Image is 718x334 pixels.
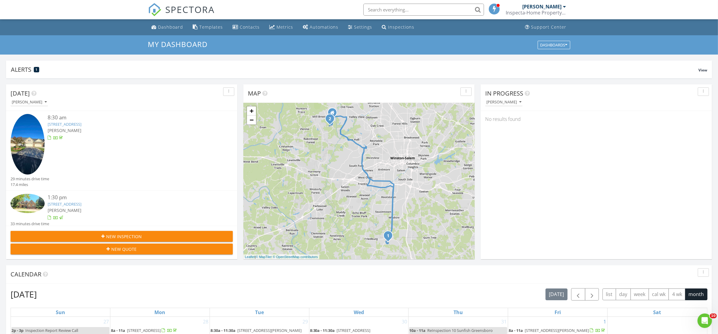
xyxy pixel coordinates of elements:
img: 9359149%2Fcover_photos%2Fh5PGhPIJ2wapgscV8RgM%2Fsmall.jpeg [11,194,45,213]
span: [STREET_ADDRESS][PERSON_NAME] [525,328,589,333]
button: cal wk [649,288,669,300]
button: day [616,288,631,300]
button: 4 wk [669,288,685,300]
button: [PERSON_NAME] [485,98,523,106]
input: Search everything... [363,4,484,16]
button: week [631,288,649,300]
button: Next month [585,288,599,301]
button: New Quote [11,244,233,254]
button: [DATE] [546,288,568,300]
a: Go to July 27, 2025 [102,317,110,326]
span: View [698,68,707,73]
a: Inspections [380,22,417,33]
img: The Best Home Inspection Software - Spectora [148,3,161,16]
div: Inspecta-Home Property Inspections [506,10,566,16]
button: Dashboards [538,41,570,49]
span: SPECTORA [166,3,215,16]
div: 29 minutes drive time [11,176,49,182]
div: 440 Collingswood Dr, Winston-Salem, NC 27127 [388,235,392,239]
span: [PERSON_NAME] [48,128,81,133]
i: 1 [387,234,389,238]
a: Thursday [452,308,464,317]
a: Dashboard [149,22,186,33]
a: Contacts [230,22,262,33]
span: [PERSON_NAME] [48,207,81,213]
div: Metrics [277,24,293,30]
div: 1:30 pm [48,194,214,201]
a: 1:30 pm [STREET_ADDRESS] [PERSON_NAME] 33 minutes drive time 18.3 miles [11,194,233,232]
a: Monday [153,308,167,317]
a: 8:30 am [STREET_ADDRESS] [PERSON_NAME] 29 minutes drive time 17.4 miles [11,114,233,187]
button: New Inspection [11,231,233,242]
a: Templates [191,22,226,33]
div: Support Center [531,24,567,30]
div: [PERSON_NAME] [12,100,47,104]
div: No results found [481,111,712,127]
span: 8a - 11a [509,328,523,333]
a: Support Center [523,22,569,33]
a: [STREET_ADDRESS] [48,121,81,127]
a: Go to July 30, 2025 [400,317,408,326]
span: [STREET_ADDRESS][PERSON_NAME] [237,328,302,333]
div: [PERSON_NAME] [523,4,562,10]
span: My Dashboard [148,39,208,49]
div: [PERSON_NAME] [486,100,521,104]
a: Automations (Basic) [301,22,341,33]
a: Wednesday [353,308,365,317]
a: Saturday [652,308,662,317]
a: Leaflet [245,255,255,259]
div: Dashboard [158,24,183,30]
a: Tuesday [254,308,265,317]
span: 2p - 3p [11,328,24,333]
div: Automations [310,24,339,30]
span: In Progress [485,89,523,97]
a: 8a - 11a [STREET_ADDRESS][PERSON_NAME] [509,328,606,333]
button: Previous month [571,288,585,301]
a: © OpenStreetMap contributors [273,255,318,259]
button: [PERSON_NAME] [11,98,48,106]
span: 1 [36,68,37,72]
div: 8:30 am [48,114,214,121]
div: Dashboards [540,43,568,47]
div: | [243,254,319,260]
span: [STREET_ADDRESS] [127,328,161,333]
h2: [DATE] [11,288,37,300]
div: Templates [200,24,223,30]
div: 17.4 miles [11,182,49,187]
span: Calendar [11,270,41,278]
span: 10 [710,314,717,318]
span: 8:30a - 11:30a [310,328,335,333]
span: New Inspection [106,233,142,240]
span: 8:30a - 11:30a [210,328,236,333]
span: New Quote [112,246,137,252]
a: © MapTiler [256,255,272,259]
i: 2 [329,117,331,121]
a: Go to August 1, 2025 [602,317,607,326]
div: 33 minutes drive time [11,221,49,227]
a: SPECTORA [148,8,215,21]
a: Go to July 31, 2025 [500,317,508,326]
span: [DATE] [11,89,30,97]
span: ReInspection 10 Sunfish Greensboro [427,328,493,333]
span: 10a - 11a [409,328,425,333]
div: Contacts [240,24,260,30]
div: Inspections [388,24,415,30]
img: 9329288%2Fcover_photos%2FO3EUpJjWzwLDsYUrwzfg%2Fsmall.9329288-1756302840549 [11,114,45,174]
iframe: Intercom live chat [697,314,712,328]
a: Zoom out [247,115,256,124]
div: Settings [354,24,372,30]
a: Metrics [267,22,296,33]
a: Settings [346,22,375,33]
div: 2620 Crow Hill Dr, Winston-Salem, NC 27106 [330,118,334,122]
div: Alerts [11,65,698,74]
span: Map [248,89,261,97]
span: 8a - 11a [111,328,125,333]
a: [STREET_ADDRESS] [48,201,81,207]
a: Zoom in [247,106,256,115]
a: 8a - 11a [STREET_ADDRESS] [111,328,178,333]
a: Go to July 29, 2025 [301,317,309,326]
a: Friday [553,308,562,317]
a: Sunday [55,308,66,317]
a: Go to July 28, 2025 [202,317,210,326]
div: 2057 Honeysuckle Vine Run, Winston-Salem NC 27106 [332,112,336,116]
